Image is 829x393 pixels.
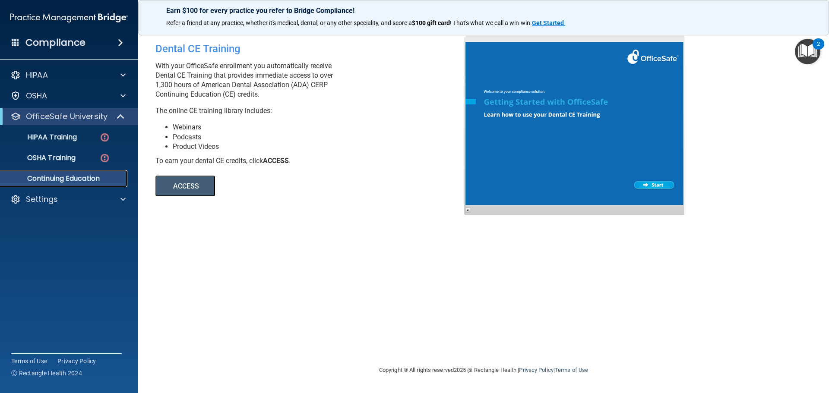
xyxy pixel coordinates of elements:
[10,70,126,80] a: HIPAA
[166,19,412,26] span: Refer a friend at any practice, whether it's medical, dental, or any other speciality, and score a
[326,356,641,384] div: Copyright © All rights reserved 2025 @ Rectangle Health | |
[11,357,47,365] a: Terms of Use
[6,174,123,183] p: Continuing Education
[555,367,588,373] a: Terms of Use
[99,132,110,143] img: danger-circle.6113f641.png
[166,6,801,15] p: Earn $100 for every practice you refer to Bridge Compliance!
[532,19,564,26] strong: Get Started
[25,37,85,49] h4: Compliance
[10,9,128,26] img: PMB logo
[173,142,471,151] li: Product Videos
[10,194,126,204] a: Settings
[155,106,471,116] p: The online CE training library includes:
[155,183,392,190] a: ACCESS
[26,194,58,204] p: Settings
[263,157,289,165] b: ACCESS
[6,154,76,162] p: OSHA Training
[57,357,96,365] a: Privacy Policy
[155,156,471,166] div: To earn your dental CE credits, click .
[10,111,125,122] a: OfficeSafe University
[155,36,471,61] div: Dental CE Training
[173,123,471,132] li: Webinars
[817,44,820,55] div: 2
[795,39,820,64] button: Open Resource Center, 2 new notifications
[450,19,532,26] span: ! That's what we call a win-win.
[26,111,108,122] p: OfficeSafe University
[26,91,47,101] p: OSHA
[10,91,126,101] a: OSHA
[99,153,110,163] img: danger-circle.6113f641.png
[6,133,77,141] p: HIPAA Training
[412,19,450,26] strong: $100 gift card
[519,367,553,373] a: Privacy Policy
[532,19,565,26] a: Get Started
[155,61,471,99] p: With your OfficeSafe enrollment you automatically receive Dental CE Training that provides immedi...
[173,132,471,142] li: Podcasts
[155,176,215,196] button: ACCESS
[11,369,82,377] span: Ⓒ Rectangle Health 2024
[26,70,48,80] p: HIPAA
